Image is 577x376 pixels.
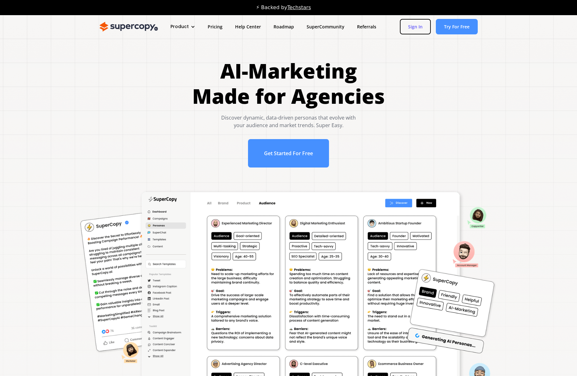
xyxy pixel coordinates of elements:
[201,21,229,32] a: Pricing
[300,21,351,32] a: SuperCommunity
[267,21,300,32] a: Roadmap
[248,139,329,167] a: Get Started For Free
[164,21,201,32] div: Product
[229,21,267,32] a: Help Center
[192,58,385,109] h1: AI-Marketing Made for Agencies
[351,21,383,32] a: Referrals
[400,19,431,34] a: Sign In
[192,114,385,129] div: Discover dynamic, data-driven personas that evolve with your audience and market trends. Super Easy.
[287,4,311,10] a: Techstars
[436,19,478,34] a: Try For Free
[170,23,189,30] div: Product
[256,4,311,11] div: ⚡ Backed by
